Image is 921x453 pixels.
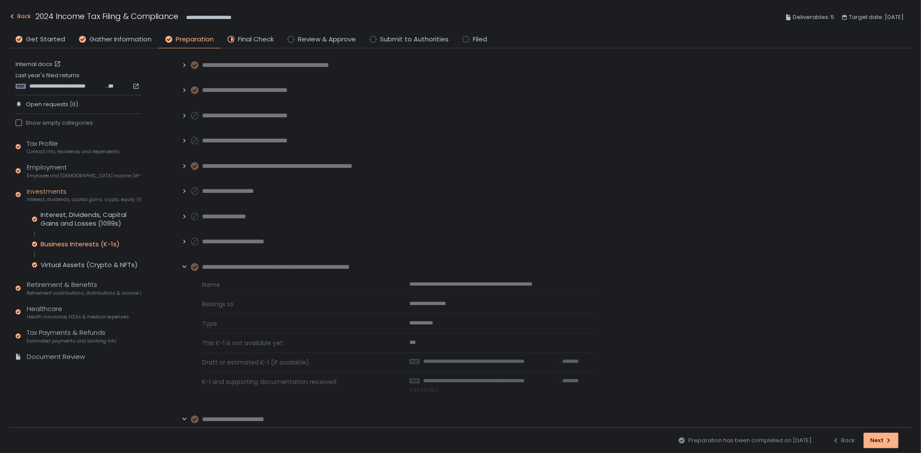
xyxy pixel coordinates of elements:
span: Final Check [238,35,274,44]
span: Gather Information [89,35,152,44]
span: Contact info, residence, and dependents [27,148,120,155]
span: Target date: [DATE] [849,12,904,22]
div: Tax Payments & Refunds [27,328,116,344]
div: Last year's filed returns [16,72,141,90]
div: Business Interests (K-1s) [41,240,120,249]
button: Back [832,433,855,448]
span: Preparation [176,35,214,44]
span: Review & Approve [298,35,356,44]
span: Type [202,319,389,328]
div: Virtual Assets (Crypto & NFTs) [41,261,138,269]
span: This K-1 is not available yet [202,339,389,347]
span: Deliverables: 5 [793,12,834,22]
a: Internal docs [16,60,63,68]
span: Name [202,280,389,289]
button: Next [864,433,899,448]
span: K-1 and supporting documentation received: [202,377,389,394]
span: Health insurance, HSAs & medical expenses [27,314,129,320]
span: Employee and [DEMOGRAPHIC_DATA] income (W-2s) [27,173,141,179]
div: Tax Profile [27,139,120,155]
div: Document Review [27,352,85,362]
div: Back [9,11,31,22]
div: Healthcare [27,304,129,321]
span: Estimated payments and banking info [27,338,116,344]
div: Retirement & Benefits [27,280,141,296]
div: Back [832,437,855,444]
div: Employment [27,163,141,179]
span: Draft or estimated K-1 (if available) [202,358,389,367]
div: Interest, Dividends, Capital Gains and Losses (1099s) [41,211,141,228]
span: Open requests (0) [26,101,78,108]
div: Investments [27,187,141,203]
span: 84838483 [409,386,596,394]
div: Next [870,437,892,444]
span: Preparation has been completed on [DATE] [688,437,812,444]
button: Back [9,10,31,25]
span: Interest, dividends, capital gains, crypto, equity (1099s, K-1s) [27,196,141,203]
span: Retirement contributions, distributions & income (1099-R, 5498) [27,290,141,296]
span: Submit to Authorities [380,35,449,44]
span: Filed [473,35,487,44]
span: Get Started [26,35,65,44]
h1: 2024 Income Tax Filing & Compliance [35,10,178,22]
span: Belongs to [202,300,389,308]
